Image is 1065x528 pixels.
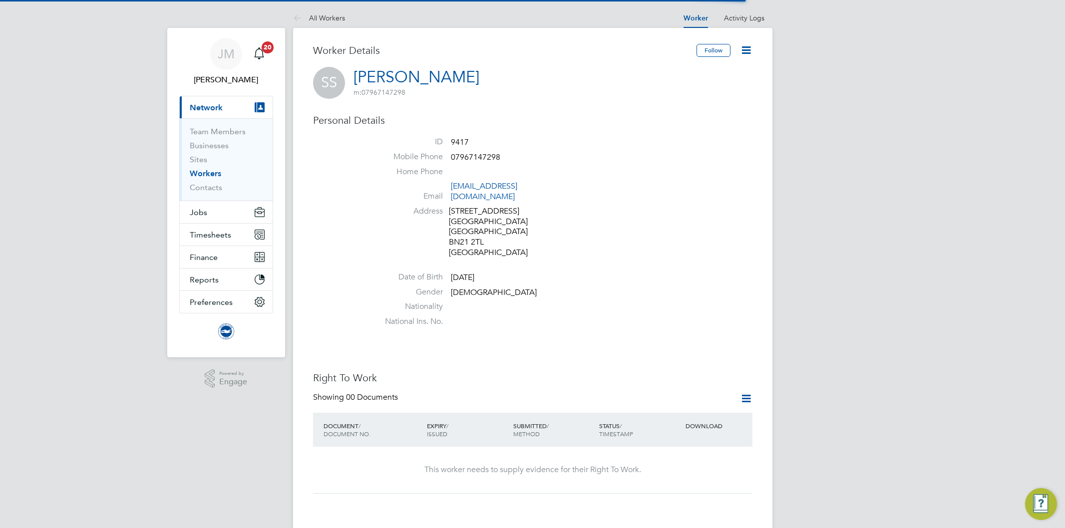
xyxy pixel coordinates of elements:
span: Powered by [219,369,247,378]
button: Engage Resource Center [1025,488,1057,520]
span: SS [313,67,345,99]
h3: Right To Work [313,371,752,384]
a: [PERSON_NAME] [354,67,479,87]
a: [EMAIL_ADDRESS][DOMAIN_NAME] [451,181,517,202]
div: Showing [313,392,400,403]
div: EXPIRY [424,417,511,443]
span: Jo Morris [179,74,273,86]
button: Finance [180,246,273,268]
button: Network [180,96,273,118]
span: DOCUMENT NO. [324,430,370,438]
a: Sites [190,155,207,164]
span: [DEMOGRAPHIC_DATA] [451,287,537,297]
nav: Main navigation [167,28,285,357]
span: m: [354,88,361,97]
span: Reports [190,275,219,284]
a: Workers [190,169,221,178]
label: National Ins. No. [373,316,443,327]
a: 20 [249,38,269,70]
span: ISSUED [427,430,447,438]
a: Powered byEngage [205,369,247,388]
label: Mobile Phone [373,152,443,162]
span: / [358,422,360,430]
span: Timesheets [190,230,231,240]
span: METHOD [513,430,540,438]
label: Nationality [373,301,443,312]
span: / [446,422,448,430]
a: Contacts [190,183,222,192]
label: ID [373,137,443,147]
a: Team Members [190,127,246,136]
span: [DATE] [451,272,474,282]
span: 20 [262,41,274,53]
button: Reports [180,268,273,290]
a: Activity Logs [724,13,764,22]
div: This worker needs to supply evidence for their Right To Work. [323,465,742,475]
span: / [620,422,622,430]
button: Preferences [180,291,273,313]
span: / [547,422,549,430]
label: Email [373,191,443,202]
a: Go to home page [179,323,273,339]
button: Jobs [180,201,273,223]
span: TIMESTAMP [599,430,633,438]
div: DOCUMENT [321,417,424,443]
span: Finance [190,253,218,262]
label: Gender [373,287,443,297]
a: All Workers [293,13,345,22]
button: Timesheets [180,224,273,246]
a: JM[PERSON_NAME] [179,38,273,86]
label: Home Phone [373,167,443,177]
div: STATUS [597,417,683,443]
span: JM [218,47,235,60]
a: Worker [684,14,708,22]
span: 07967147298 [354,88,405,97]
button: Follow [697,44,730,57]
span: 07967147298 [451,152,500,162]
label: Date of Birth [373,272,443,282]
label: Address [373,206,443,217]
span: 00 Documents [346,392,398,402]
div: Network [180,118,273,201]
h3: Personal Details [313,114,752,127]
span: 9417 [451,137,469,147]
h3: Worker Details [313,44,697,57]
div: [STREET_ADDRESS] [GEOGRAPHIC_DATA] [GEOGRAPHIC_DATA] BN21 2TL [GEOGRAPHIC_DATA] [449,206,544,258]
div: SUBMITTED [511,417,597,443]
img: brightonandhovealbion-logo-retina.png [218,323,234,339]
span: Jobs [190,208,207,217]
span: Network [190,103,223,112]
span: Engage [219,378,247,386]
div: DOWNLOAD [683,417,752,435]
span: Preferences [190,297,233,307]
a: Businesses [190,141,229,150]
